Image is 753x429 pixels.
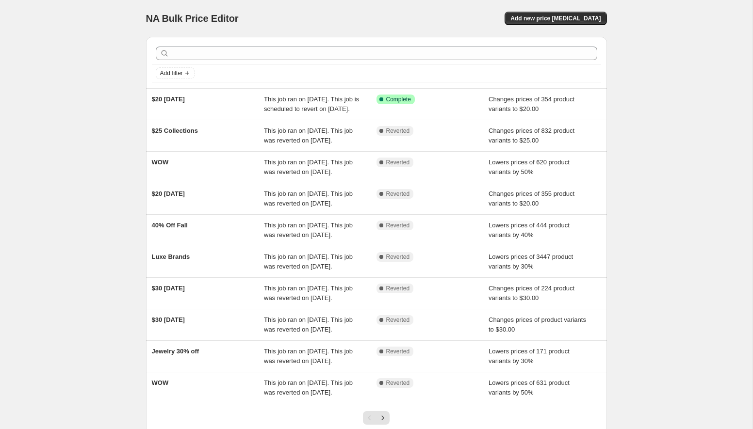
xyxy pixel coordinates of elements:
[386,285,410,292] span: Reverted
[489,222,570,238] span: Lowers prices of 444 product variants by 40%
[264,159,353,175] span: This job ran on [DATE]. This job was reverted on [DATE].
[152,159,169,166] span: WOW
[386,222,410,229] span: Reverted
[152,253,190,260] span: Luxe Brands
[386,95,411,103] span: Complete
[489,95,574,112] span: Changes prices of 354 product variants to $20.00
[386,348,410,355] span: Reverted
[363,411,390,425] nav: Pagination
[152,127,198,134] span: $25 Collections
[152,190,185,197] span: $20 [DATE]
[152,222,188,229] span: 40% Off Fall
[160,69,183,77] span: Add filter
[489,285,574,302] span: Changes prices of 224 product variants to $30.00
[264,222,353,238] span: This job ran on [DATE]. This job was reverted on [DATE].
[264,127,353,144] span: This job ran on [DATE]. This job was reverted on [DATE].
[386,190,410,198] span: Reverted
[152,285,185,292] span: $30 [DATE]
[152,348,199,355] span: Jewelry 30% off
[489,348,570,365] span: Lowers prices of 171 product variants by 30%
[489,159,570,175] span: Lowers prices of 620 product variants by 50%
[376,411,390,425] button: Next
[264,316,353,333] span: This job ran on [DATE]. This job was reverted on [DATE].
[264,285,353,302] span: This job ran on [DATE]. This job was reverted on [DATE].
[386,127,410,135] span: Reverted
[489,379,570,396] span: Lowers prices of 631 product variants by 50%
[386,159,410,166] span: Reverted
[146,13,239,24] span: NA Bulk Price Editor
[489,127,574,144] span: Changes prices of 832 product variants to $25.00
[386,316,410,324] span: Reverted
[505,12,606,25] button: Add new price [MEDICAL_DATA]
[156,67,195,79] button: Add filter
[489,190,574,207] span: Changes prices of 355 product variants to $20.00
[489,316,586,333] span: Changes prices of product variants to $30.00
[152,95,185,103] span: $20 [DATE]
[386,379,410,387] span: Reverted
[264,190,353,207] span: This job ran on [DATE]. This job was reverted on [DATE].
[152,379,169,386] span: WOW
[264,348,353,365] span: This job ran on [DATE]. This job was reverted on [DATE].
[386,253,410,261] span: Reverted
[264,253,353,270] span: This job ran on [DATE]. This job was reverted on [DATE].
[264,379,353,396] span: This job ran on [DATE]. This job was reverted on [DATE].
[152,316,185,323] span: $30 [DATE]
[489,253,573,270] span: Lowers prices of 3447 product variants by 30%
[264,95,359,112] span: This job ran on [DATE]. This job is scheduled to revert on [DATE].
[510,15,601,22] span: Add new price [MEDICAL_DATA]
